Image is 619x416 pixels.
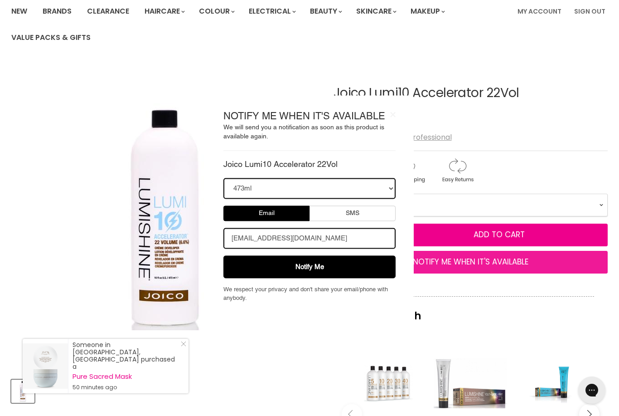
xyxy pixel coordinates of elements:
button: SMS [309,206,396,221]
p: We respect your privacy and don't share your email/phone with anybody. [223,285,396,303]
button: Notify Me [223,255,396,278]
iframe: Gorgias live chat messenger [574,373,610,407]
a: Visit product page [23,339,68,393]
a: Pure Sacred Mask [73,373,179,380]
small: 50 minutes ago [73,384,179,391]
svg: Close Icon [181,341,186,347]
a: Close Notification [177,341,186,350]
input: Email address [223,228,396,249]
button: Email [223,206,309,221]
h3: NOTIFY ME WHEN IT'S AVAILABLE [223,109,396,123]
div: Someone in [GEOGRAPHIC_DATA], [GEOGRAPHIC_DATA] purchased a [73,341,179,391]
button: × [390,109,396,118]
p: We will send you a notification as soon as this product is available again. [223,123,396,141]
h4: Joico Lumi10 Accelerator 22Vol [223,160,396,169]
